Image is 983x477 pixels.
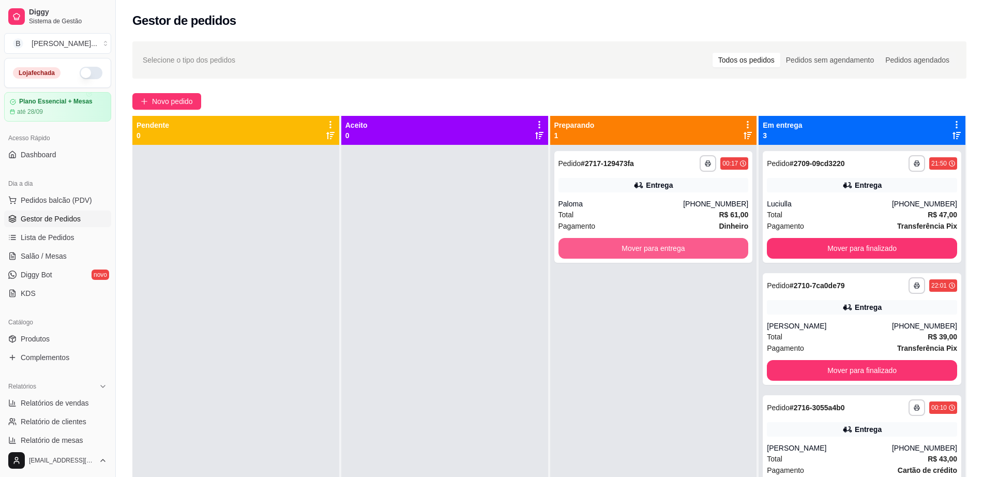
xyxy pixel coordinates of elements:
[683,199,748,209] div: [PHONE_NUMBER]
[4,349,111,366] a: Complementos
[4,211,111,227] a: Gestor de Pedidos
[931,159,947,168] div: 21:50
[928,333,957,341] strong: R$ 39,00
[4,331,111,347] a: Produtos
[767,209,782,220] span: Total
[17,108,43,116] article: até 28/09
[4,192,111,208] button: Pedidos balcão (PDV)
[13,38,23,49] span: B
[554,130,595,141] p: 1
[931,281,947,290] div: 22:01
[21,232,74,243] span: Lista de Pedidos
[32,38,97,49] div: [PERSON_NAME] ...
[855,424,882,435] div: Entrega
[21,352,69,363] span: Complementos
[4,314,111,331] div: Catálogo
[29,8,107,17] span: Diggy
[8,382,36,391] span: Relatórios
[581,159,634,168] strong: # 2717-129473fa
[152,96,193,107] span: Novo pedido
[790,404,845,412] strong: # 2716-3055a4b0
[780,53,880,67] div: Pedidos sem agendamento
[80,67,102,79] button: Alterar Status
[143,54,235,66] span: Selecione o tipo dos pedidos
[558,238,749,259] button: Mover para entrega
[558,220,596,232] span: Pagamento
[4,4,111,29] a: DiggySistema de Gestão
[4,146,111,163] a: Dashboard
[767,159,790,168] span: Pedido
[767,199,892,209] div: Luciulla
[4,266,111,283] a: Diggy Botnovo
[767,443,892,453] div: [PERSON_NAME]
[141,98,148,105] span: plus
[931,404,947,412] div: 00:10
[345,120,368,130] p: Aceito
[137,120,169,130] p: Pendente
[790,281,845,290] strong: # 2710-7ca0de79
[4,432,111,449] a: Relatório de mesas
[132,12,236,29] h2: Gestor de pedidos
[928,455,957,463] strong: R$ 43,00
[4,248,111,264] a: Salão / Mesas
[21,150,56,160] span: Dashboard
[4,92,111,122] a: Plano Essencial + Mesasaté 28/09
[21,398,89,408] span: Relatórios de vendas
[21,195,92,205] span: Pedidos balcão (PDV)
[21,435,83,445] span: Relatório de mesas
[554,120,595,130] p: Preparando
[558,209,574,220] span: Total
[4,395,111,411] a: Relatórios de vendas
[722,159,738,168] div: 00:17
[763,120,802,130] p: Em entrega
[767,453,782,465] span: Total
[767,281,790,290] span: Pedido
[21,288,36,299] span: KDS
[137,130,169,141] p: 0
[763,130,802,141] p: 3
[767,331,782,342] span: Total
[558,159,581,168] span: Pedido
[132,93,201,110] button: Novo pedido
[767,238,957,259] button: Mover para finalizado
[767,342,804,354] span: Pagamento
[892,321,957,331] div: [PHONE_NUMBER]
[21,270,52,280] span: Diggy Bot
[719,222,748,230] strong: Dinheiro
[767,360,957,381] button: Mover para finalizado
[767,404,790,412] span: Pedido
[4,448,111,473] button: [EMAIL_ADDRESS][DOMAIN_NAME]
[898,466,957,474] strong: Cartão de crédito
[928,211,957,219] strong: R$ 47,00
[880,53,955,67] div: Pedidos agendados
[345,130,368,141] p: 0
[4,175,111,192] div: Dia a dia
[21,214,81,224] span: Gestor de Pedidos
[29,17,107,25] span: Sistema de Gestão
[21,251,67,261] span: Salão / Mesas
[897,222,957,230] strong: Transferência Pix
[897,344,957,352] strong: Transferência Pix
[767,321,892,331] div: [PERSON_NAME]
[4,285,111,302] a: KDS
[767,465,804,476] span: Pagamento
[790,159,845,168] strong: # 2709-09cd3220
[892,443,957,453] div: [PHONE_NUMBER]
[21,416,86,427] span: Relatório de clientes
[13,67,61,79] div: Loja fechada
[29,456,95,465] span: [EMAIL_ADDRESS][DOMAIN_NAME]
[719,211,748,219] strong: R$ 61,00
[713,53,780,67] div: Todos os pedidos
[646,180,673,190] div: Entrega
[4,33,111,54] button: Select a team
[4,130,111,146] div: Acesso Rápido
[4,413,111,430] a: Relatório de clientes
[558,199,684,209] div: Paloma
[19,98,93,106] article: Plano Essencial + Mesas
[21,334,50,344] span: Produtos
[767,220,804,232] span: Pagamento
[855,302,882,312] div: Entrega
[892,199,957,209] div: [PHONE_NUMBER]
[4,229,111,246] a: Lista de Pedidos
[855,180,882,190] div: Entrega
